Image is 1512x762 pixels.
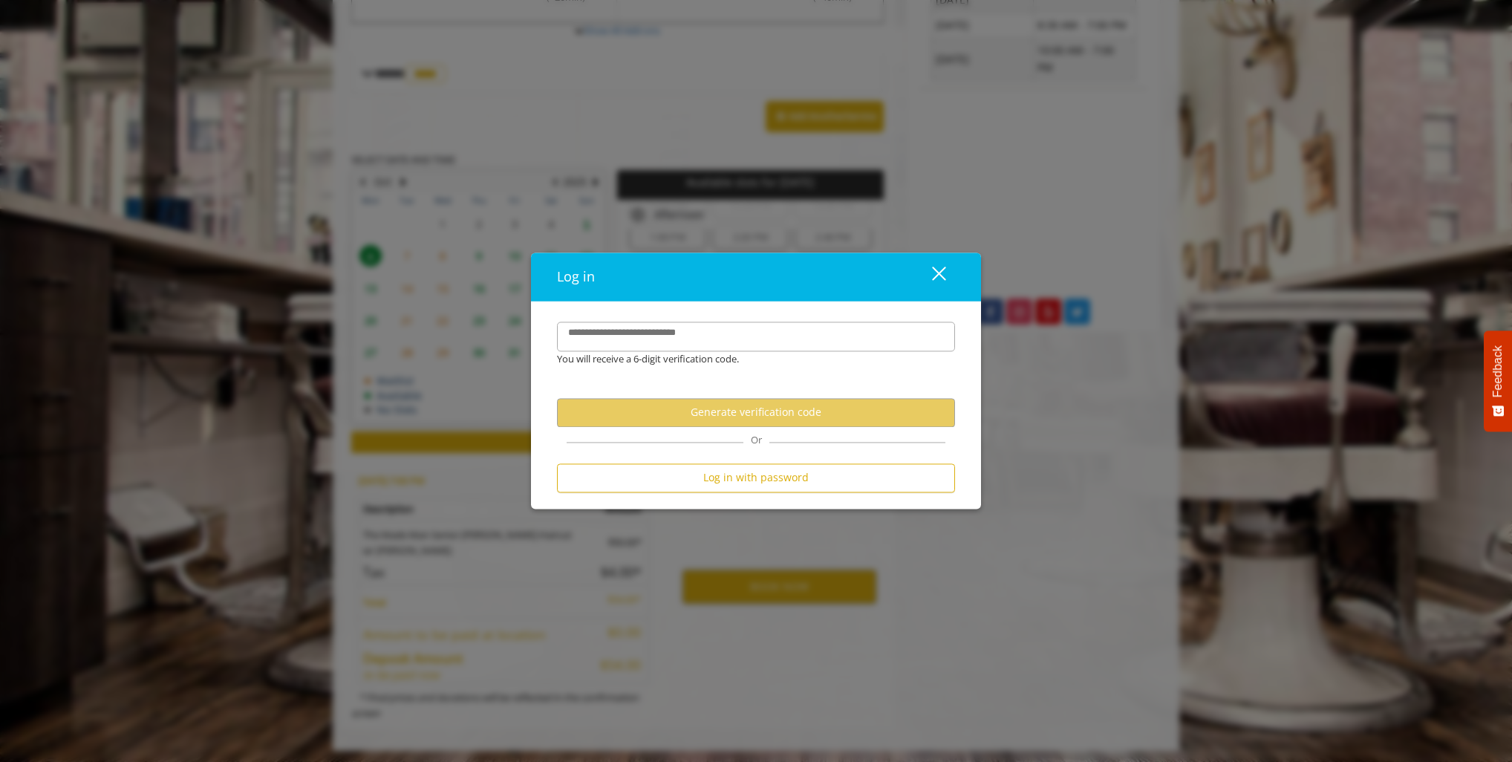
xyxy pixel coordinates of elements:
[915,266,945,288] div: close dialog
[905,261,955,292] button: close dialog
[1484,330,1512,432] button: Feedback - Show survey
[546,351,944,367] div: You will receive a 6-digit verification code.
[743,433,769,446] span: Or
[557,463,955,492] button: Log in with password
[557,398,955,427] button: Generate verification code
[1491,345,1505,397] span: Feedback
[557,267,595,285] span: Log in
